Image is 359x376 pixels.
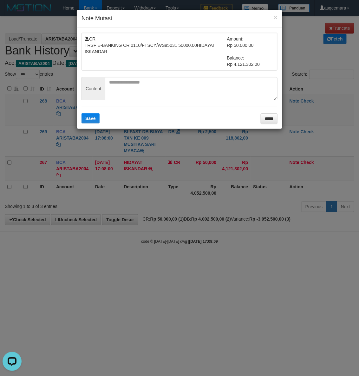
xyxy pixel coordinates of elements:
button: Save [82,113,100,123]
button: Open LiveChat chat widget [3,3,22,22]
span: Content [82,77,105,100]
td: CR TRSF E-BANKING CR 0110/FTSCY/WS95031 50000.00HIDAYAT ISKANDAR [85,36,227,67]
td: Amount: Rp 50.000,00 Balance: Rp 4.121.302,00 [227,36,275,67]
button: × [274,14,277,21]
h4: Note Mutasi [82,15,277,23]
span: Save [85,116,96,121]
